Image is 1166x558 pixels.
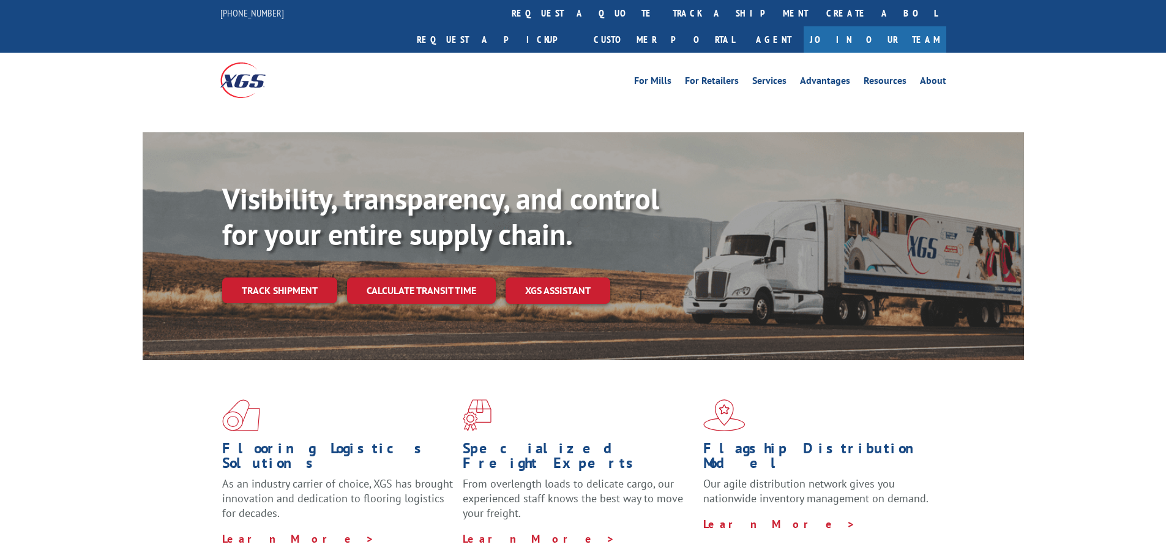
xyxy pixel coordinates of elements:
[703,477,929,505] span: Our agile distribution network gives you nationwide inventory management on demand.
[752,76,787,89] a: Services
[222,441,454,477] h1: Flooring Logistics Solutions
[408,26,585,53] a: Request a pickup
[506,277,610,304] a: XGS ASSISTANT
[463,441,694,477] h1: Specialized Freight Experts
[703,517,856,531] a: Learn More >
[463,477,694,531] p: From overlength loads to delicate cargo, our experienced staff knows the best way to move your fr...
[744,26,804,53] a: Agent
[634,76,671,89] a: For Mills
[222,477,453,520] span: As an industry carrier of choice, XGS has brought innovation and dedication to flooring logistics...
[220,7,284,19] a: [PHONE_NUMBER]
[463,532,615,546] a: Learn More >
[685,76,739,89] a: For Retailers
[804,26,946,53] a: Join Our Team
[222,399,260,431] img: xgs-icon-total-supply-chain-intelligence-red
[222,277,337,303] a: Track shipment
[800,76,850,89] a: Advantages
[920,76,946,89] a: About
[222,532,375,546] a: Learn More >
[864,76,906,89] a: Resources
[463,399,491,431] img: xgs-icon-focused-on-flooring-red
[222,179,659,253] b: Visibility, transparency, and control for your entire supply chain.
[703,441,935,477] h1: Flagship Distribution Model
[703,399,746,431] img: xgs-icon-flagship-distribution-model-red
[585,26,744,53] a: Customer Portal
[347,277,496,304] a: Calculate transit time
